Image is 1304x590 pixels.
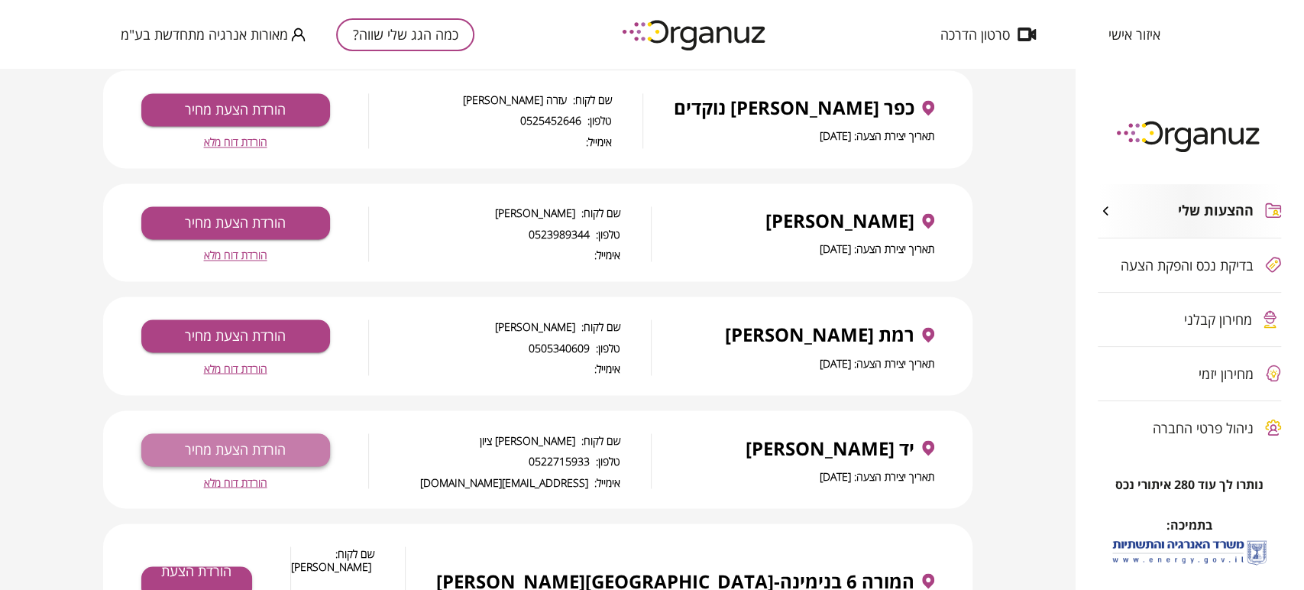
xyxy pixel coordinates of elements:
button: הורדת הצעת מחיר [141,319,330,352]
img: logo [611,14,779,56]
span: [PERSON_NAME] [765,210,914,232]
span: שם לקוח: [PERSON_NAME] ציון [369,433,621,446]
span: שם לקוח: [PERSON_NAME] [291,546,374,586]
button: מאורות אנרגיה מתחדשת בע"מ [121,25,306,44]
button: סרטון הדרכה [917,27,1059,42]
span: טלפון: 0523989344 [369,228,621,241]
span: תאריך יצירת הצעה: [DATE] [820,355,934,370]
span: מחירון יזמי [1199,366,1254,381]
span: תאריך יצירת הצעה: [DATE] [820,128,934,143]
span: שם לקוח: עזרה [PERSON_NAME] [369,93,612,106]
span: ההצעות שלי [1178,203,1254,219]
span: אימייל: [369,248,621,261]
span: מחירון קבלני [1184,312,1252,327]
span: תאריך יצירת הצעה: [DATE] [820,468,934,483]
button: הורדת דוח מלא [204,248,267,261]
span: אימייל: [369,361,621,374]
span: אימייל: [369,135,612,148]
button: הורדת הצעת מחיר [141,433,330,466]
span: כפר [PERSON_NAME] נוקדים [674,97,914,118]
span: שם לקוח: [PERSON_NAME] [369,206,621,219]
button: הורדת דוח מלא [204,135,267,148]
button: הורדת הצעת מחיר [141,93,330,126]
button: הורדת דוח מלא [204,361,267,374]
span: תאריך יצירת הצעה: [DATE] [820,242,934,256]
span: נותרו לך עוד 280 איתורי נכס [1115,478,1264,492]
span: בדיקת נכס והפקת הצעה [1121,258,1254,273]
span: טלפון: 0505340609 [369,341,621,354]
button: איזור אישי [1086,27,1183,42]
span: בתמיכה: [1166,517,1212,533]
button: הורדת הצעת מחיר [141,206,330,239]
span: שם לקוח: [PERSON_NAME] [369,320,621,333]
button: ניהול פרטי החברה [1098,401,1281,455]
button: מחירון קבלני [1098,293,1281,346]
button: ההצעות שלי [1098,184,1281,238]
button: בדיקת נכס והפקת הצעה [1098,238,1281,292]
button: כמה הגג שלי שווה? [336,18,474,51]
span: איזור אישי [1108,27,1160,42]
span: יד [PERSON_NAME] [746,437,914,459]
span: מאורות אנרגיה מתחדשת בע"מ [121,27,288,42]
button: הורדת דוח מלא [204,475,267,488]
span: טלפון: 0522715933 [369,454,621,467]
img: לוגו משרד האנרגיה [1109,534,1270,570]
span: סרטון הדרכה [940,27,1010,42]
img: logo [1105,115,1273,157]
button: מחירון יזמי [1098,347,1281,400]
span: רמת [PERSON_NAME] [725,324,914,345]
span: טלפון: 0525452646 [369,114,612,127]
span: ניהול פרטי החברה [1153,420,1254,436]
span: אימייל: [EMAIL_ADDRESS][DOMAIN_NAME] [369,475,621,488]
